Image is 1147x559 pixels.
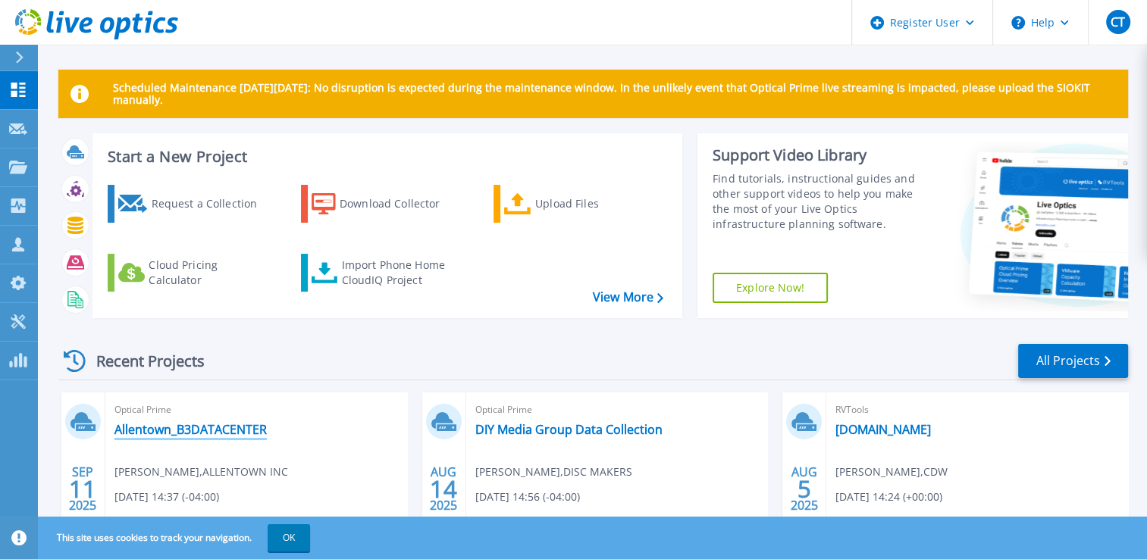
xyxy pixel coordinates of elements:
h3: Start a New Project [108,148,663,165]
p: Scheduled Maintenance [DATE][DATE]: No disruption is expected during the maintenance window. In t... [113,82,1116,106]
a: [DOMAIN_NAME] [835,422,931,437]
div: Support Video Library [713,145,929,165]
div: Find tutorials, instructional guides and other support videos to help you make the most of your L... [713,171,929,232]
div: Recent Projects [58,342,225,379]
div: Download Collector [340,189,461,219]
a: DIY Media Group Data Collection [475,422,663,437]
span: [DATE] 14:56 (-04:00) [475,489,580,505]
div: Upload Files [535,189,657,219]
span: 14 [430,482,457,495]
span: [PERSON_NAME] , DISC MAKERS [475,464,632,480]
button: OK [268,524,310,551]
div: AUG 2025 [790,461,819,517]
span: Optical Prime [475,401,759,418]
a: Explore Now! [713,273,828,303]
span: 11 [69,482,96,495]
span: [PERSON_NAME] , ALLENTOWN INC [114,464,288,480]
span: [DATE] 14:37 (-04:00) [114,489,219,505]
span: CT [1111,16,1125,28]
span: Optical Prime [114,401,398,418]
span: 5 [798,482,811,495]
div: SEP 2025 [68,461,97,517]
div: Import Phone Home CloudIQ Project [341,258,459,288]
span: RVTools [835,401,1119,418]
a: View More [593,290,663,304]
span: This site uses cookies to track your navigation. [42,524,310,551]
a: Request a Collection [108,185,277,223]
div: AUG 2025 [429,461,458,517]
a: All Projects [1018,344,1128,378]
div: Cloud Pricing Calculator [149,258,270,288]
a: Cloud Pricing Calculator [108,254,277,292]
span: [PERSON_NAME] , CDW [835,464,948,480]
a: Allentown_B3DATACENTER [114,422,267,437]
span: [DATE] 14:24 (+00:00) [835,489,942,505]
a: Upload Files [494,185,663,223]
a: Download Collector [301,185,470,223]
div: Request a Collection [151,189,272,219]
